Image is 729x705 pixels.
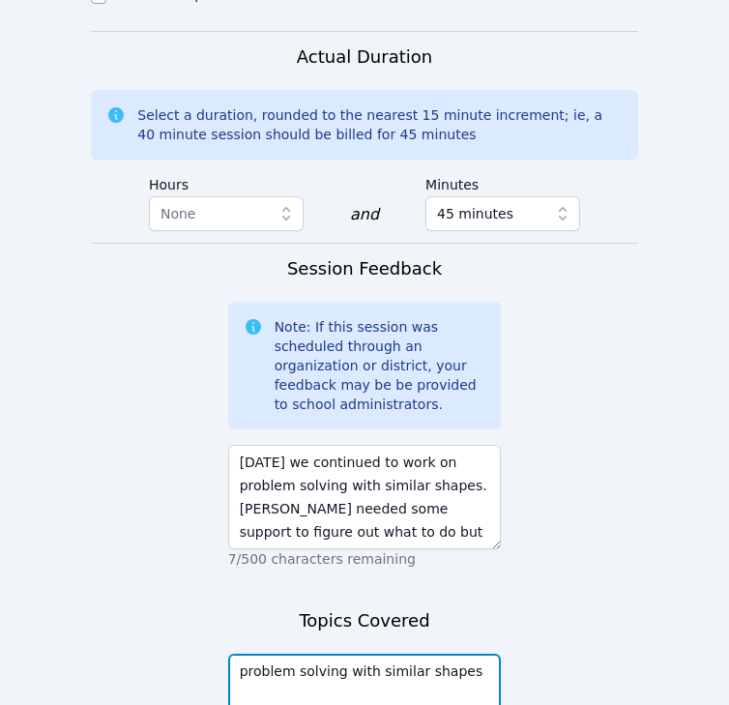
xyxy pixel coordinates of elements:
[149,167,304,196] label: Hours
[297,44,432,71] h3: Actual Duration
[137,105,623,144] div: Select a duration, rounded to the nearest 15 minute increment; ie, a 40 minute session should be ...
[287,255,442,282] h3: Session Feedback
[299,607,429,634] h3: Topics Covered
[149,196,304,231] button: None
[160,206,196,221] span: None
[425,196,580,231] button: 45 minutes
[350,203,379,226] div: and
[425,167,580,196] label: Minutes
[228,445,502,549] textarea: [DATE] we continued to work on problem solving with similar shapes. [PERSON_NAME] needed some sup...
[437,202,513,225] span: 45 minutes
[228,549,502,569] p: 7/500 characters remaining
[275,317,486,414] div: Note: If this session was scheduled through an organization or district, your feedback may be be ...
